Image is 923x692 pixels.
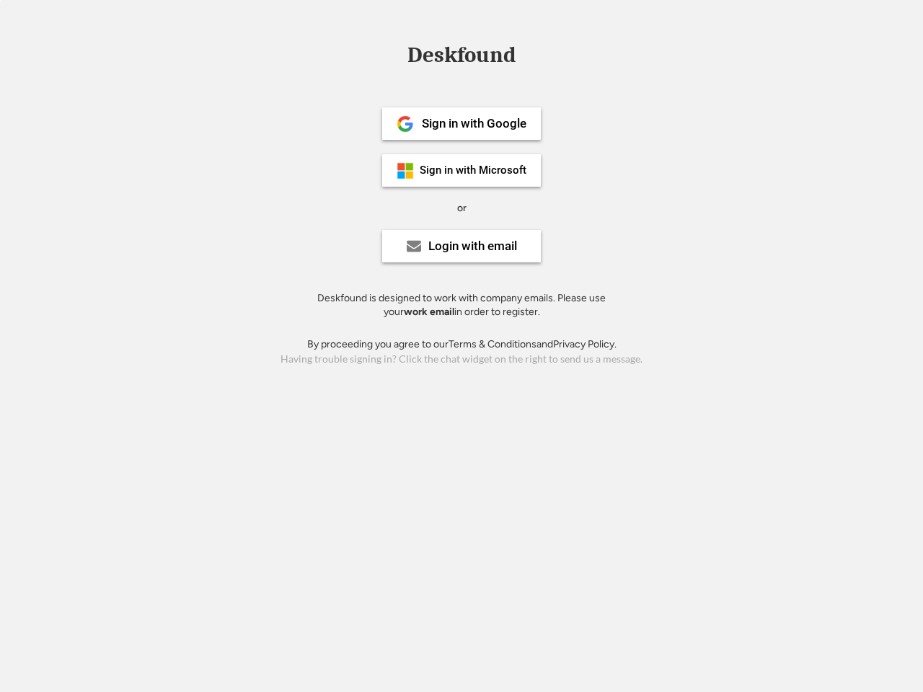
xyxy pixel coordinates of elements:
div: or [457,201,467,216]
img: 1024px-Google__G__Logo.svg.png [397,115,414,133]
div: Deskfound is designed to work with company emails. Please use your in order to register. [299,291,624,319]
strong: work email [404,306,454,318]
a: Privacy Policy. [553,338,617,350]
img: ms-symbollockup_mssymbol_19.png [397,162,414,179]
div: Login with email [428,240,517,252]
div: By proceeding you agree to our and [307,337,617,352]
a: Terms & Conditions [449,338,536,350]
div: Sign in with Microsoft [420,165,526,176]
div: Deskfound [400,44,523,66]
div: Sign in with Google [422,117,526,130]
